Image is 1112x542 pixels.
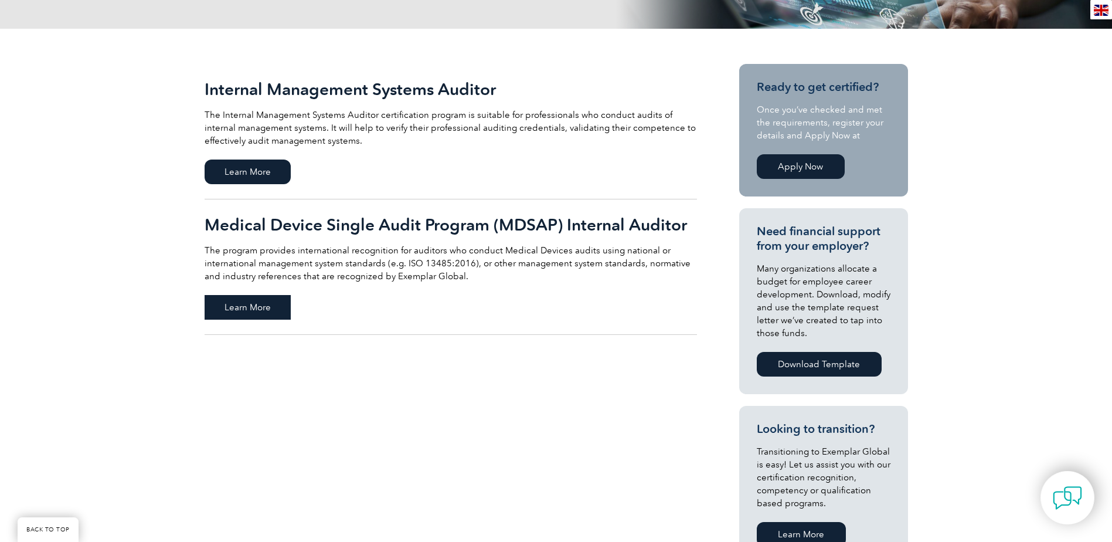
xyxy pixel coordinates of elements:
[205,109,697,147] p: The Internal Management Systems Auditor certification program is suitable for professionals who c...
[205,80,697,99] h2: Internal Management Systems Auditor
[205,64,697,199] a: Internal Management Systems Auditor The Internal Management Systems Auditor certification program...
[205,160,291,184] span: Learn More
[757,422,890,436] h3: Looking to transition?
[1053,483,1082,513] img: contact-chat.png
[205,199,697,335] a: Medical Device Single Audit Program (MDSAP) Internal Auditor The program provides international r...
[1094,5,1108,16] img: en
[18,517,79,542] a: BACK TO TOP
[757,445,890,510] p: Transitioning to Exemplar Global is easy! Let us assist you with our certification recognition, c...
[757,352,882,377] a: Download Template
[757,103,890,142] p: Once you’ve checked and met the requirements, register your details and Apply Now at
[757,154,845,179] a: Apply Now
[757,80,890,94] h3: Ready to get certified?
[757,262,890,340] p: Many organizations allocate a budget for employee career development. Download, modify and use th...
[757,224,890,253] h3: Need financial support from your employer?
[205,295,291,320] span: Learn More
[205,244,697,283] p: The program provides international recognition for auditors who conduct Medical Devices audits us...
[205,215,697,234] h2: Medical Device Single Audit Program (MDSAP) Internal Auditor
